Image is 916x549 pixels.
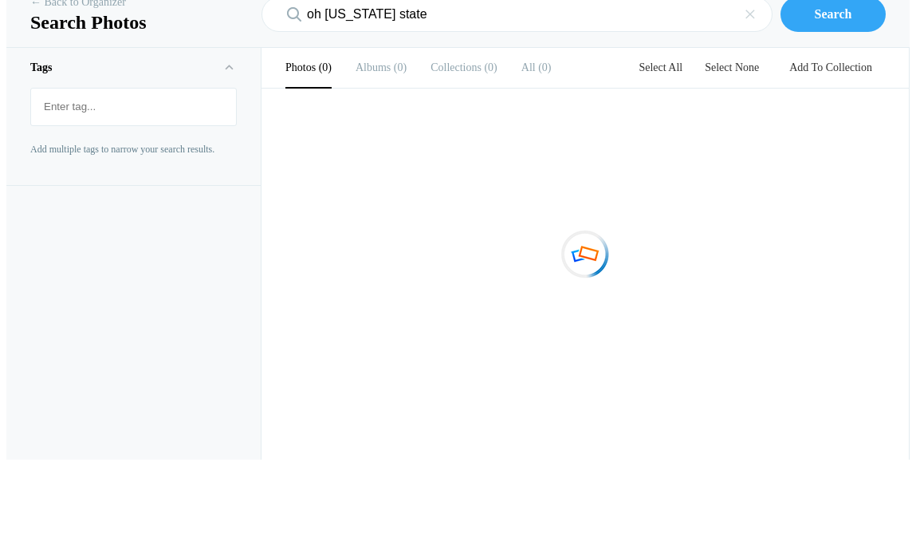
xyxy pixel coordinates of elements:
[30,61,53,73] b: Tags
[629,61,692,73] a: Select All
[815,7,852,21] b: Search
[695,61,769,73] a: Select None
[430,61,482,73] b: Collections
[536,61,552,73] span: 0
[30,10,238,34] h1: Search Photos
[521,61,536,73] b: All
[391,61,407,73] span: 0
[316,61,332,73] span: 0
[39,93,228,121] input: Enter tag...
[776,61,885,73] a: Add To Collection
[482,61,497,73] span: 0
[31,89,236,125] mat-chip-list: Fruit selection
[30,142,237,156] p: Add multiple tags to narrow your search results.
[285,61,316,73] b: Photos
[356,61,391,73] b: Albums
